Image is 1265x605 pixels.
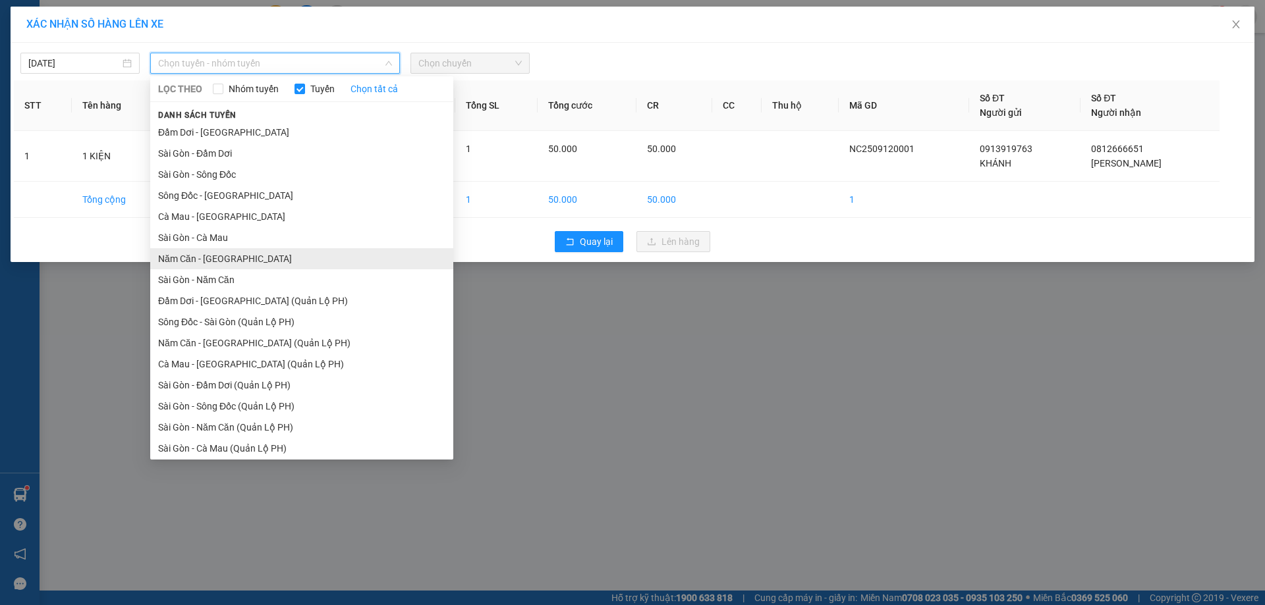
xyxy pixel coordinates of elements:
[636,231,710,252] button: uploadLên hàng
[72,80,169,131] th: Tên hàng
[1091,93,1116,103] span: Số ĐT
[150,206,453,227] li: Cà Mau - [GEOGRAPHIC_DATA]
[385,59,393,67] span: down
[351,82,398,96] a: Chọn tất cả
[839,182,969,218] td: 1
[76,48,86,59] span: phone
[1091,144,1144,154] span: 0812666651
[6,82,186,104] b: GỬI : Bến xe Năm Căn
[538,80,636,131] th: Tổng cước
[76,9,186,25] b: [PERSON_NAME]
[150,438,453,459] li: Sài Gòn - Cà Mau (Quản Lộ PH)
[150,164,453,185] li: Sài Gòn - Sông Đốc
[150,185,453,206] li: Sông Đốc - [GEOGRAPHIC_DATA]
[150,311,453,332] li: Sông Đốc - Sài Gòn (Quản Lộ PH)
[158,82,202,96] span: LỌC THEO
[76,32,86,42] span: environment
[223,82,284,96] span: Nhóm tuyến
[647,144,676,154] span: 50.000
[565,237,575,248] span: rollback
[14,80,72,131] th: STT
[72,182,169,218] td: Tổng cộng
[849,144,914,154] span: NC2509120001
[1218,7,1254,43] button: Close
[150,248,453,269] li: Năm Căn - [GEOGRAPHIC_DATA]
[150,354,453,375] li: Cà Mau - [GEOGRAPHIC_DATA] (Quản Lộ PH)
[636,80,712,131] th: CR
[150,417,453,438] li: Sài Gòn - Năm Căn (Quản Lộ PH)
[150,269,453,290] li: Sài Gòn - Năm Căn
[150,332,453,354] li: Năm Căn - [GEOGRAPHIC_DATA] (Quản Lộ PH)
[555,231,623,252] button: rollbackQuay lại
[455,182,538,218] td: 1
[980,158,1011,169] span: KHÁNH
[150,375,453,396] li: Sài Gòn - Đầm Dơi (Quản Lộ PH)
[14,131,72,182] td: 1
[150,290,453,311] li: Đầm Dơi - [GEOGRAPHIC_DATA] (Quản Lộ PH)
[158,53,392,73] span: Chọn tuyến - nhóm tuyến
[712,80,762,131] th: CC
[980,93,1005,103] span: Số ĐT
[466,144,471,154] span: 1
[6,45,251,62] li: 02839.63.63.63
[839,80,969,131] th: Mã GD
[150,109,244,121] span: Danh sách tuyến
[150,122,453,143] li: Đầm Dơi - [GEOGRAPHIC_DATA]
[1231,19,1241,30] span: close
[980,144,1032,154] span: 0913919763
[1091,107,1141,118] span: Người nhận
[636,182,712,218] td: 50.000
[418,53,522,73] span: Chọn chuyến
[580,234,613,249] span: Quay lại
[28,56,120,70] input: 12/09/2025
[305,82,340,96] span: Tuyến
[150,396,453,417] li: Sài Gòn - Sông Đốc (Quản Lộ PH)
[980,107,1022,118] span: Người gửi
[762,80,838,131] th: Thu hộ
[150,143,453,164] li: Sài Gòn - Đầm Dơi
[538,182,636,218] td: 50.000
[6,29,251,45] li: 85 [PERSON_NAME]
[72,131,169,182] td: 1 KIỆN
[548,144,577,154] span: 50.000
[1091,158,1162,169] span: [PERSON_NAME]
[150,227,453,248] li: Sài Gòn - Cà Mau
[26,18,163,30] span: XÁC NHẬN SỐ HÀNG LÊN XE
[455,80,538,131] th: Tổng SL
